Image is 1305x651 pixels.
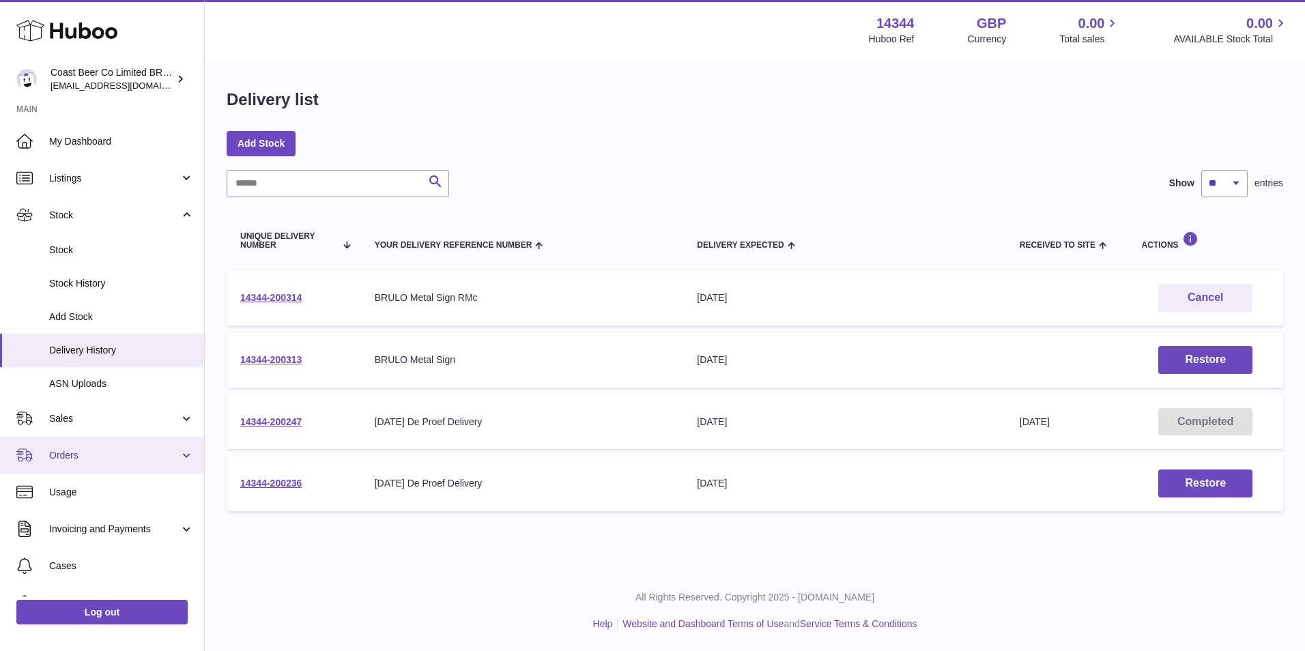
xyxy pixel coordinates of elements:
[49,449,180,462] span: Orders
[968,33,1007,46] div: Currency
[697,291,992,304] div: [DATE]
[375,241,532,250] span: Your Delivery Reference Number
[375,353,670,366] div: BRULO Metal Sign
[800,618,917,629] a: Service Terms & Conditions
[977,14,1006,33] strong: GBP
[227,131,296,156] a: Add Stock
[1059,33,1120,46] span: Total sales
[1020,241,1095,250] span: Received to Site
[1078,14,1105,33] span: 0.00
[876,14,915,33] strong: 14344
[1142,231,1270,250] div: Actions
[593,618,613,629] a: Help
[1254,177,1283,190] span: entries
[49,172,180,185] span: Listings
[49,344,194,357] span: Delivery History
[375,416,670,429] div: [DATE] De Proef Delivery
[49,135,194,148] span: My Dashboard
[1020,416,1050,427] span: [DATE]
[1246,14,1273,33] span: 0.00
[49,560,194,573] span: Cases
[375,477,670,490] div: [DATE] De Proef Delivery
[240,354,302,365] a: 14344-200313
[697,477,992,490] div: [DATE]
[49,377,194,390] span: ASN Uploads
[1173,33,1289,46] span: AVAILABLE Stock Total
[49,209,180,222] span: Stock
[1158,284,1252,312] button: Cancel
[869,33,915,46] div: Huboo Ref
[240,292,302,303] a: 14344-200314
[1173,14,1289,46] a: 0.00 AVAILABLE Stock Total
[697,416,992,429] div: [DATE]
[49,310,194,323] span: Add Stock
[16,69,37,89] img: internalAdmin-14344@internal.huboo.com
[51,66,173,92] div: Coast Beer Co Limited BRULO
[227,89,319,111] h1: Delivery list
[240,416,302,427] a: 14344-200247
[1169,177,1194,190] label: Show
[1059,14,1120,46] a: 0.00 Total sales
[1158,469,1252,497] button: Restore
[49,486,194,499] span: Usage
[240,478,302,489] a: 14344-200236
[49,244,194,257] span: Stock
[697,241,784,250] span: Delivery Expected
[240,232,335,250] span: Unique Delivery Number
[49,277,194,290] span: Stock History
[216,591,1294,604] p: All Rights Reserved. Copyright 2025 - [DOMAIN_NAME]
[697,353,992,366] div: [DATE]
[49,523,180,536] span: Invoicing and Payments
[1158,346,1252,374] button: Restore
[51,80,201,91] span: [EMAIL_ADDRESS][DOMAIN_NAME]
[375,291,670,304] div: BRULO Metal Sign RMc
[622,618,784,629] a: Website and Dashboard Terms of Use
[618,618,917,631] li: and
[16,600,188,624] a: Log out
[49,412,180,425] span: Sales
